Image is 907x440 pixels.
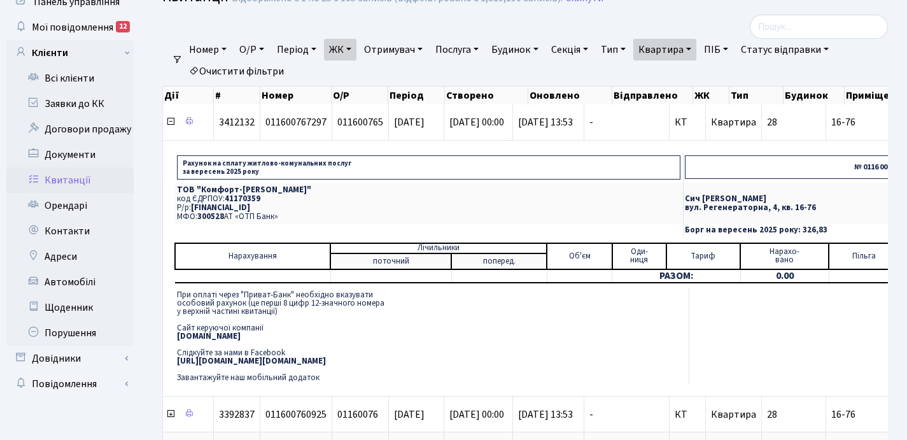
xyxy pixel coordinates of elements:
[6,142,134,167] a: Документи
[265,115,327,129] span: 011600767297
[191,202,250,213] span: [FINANCIAL_ID]
[163,87,214,104] th: Дії
[332,87,388,104] th: О/Р
[546,39,593,60] a: Секція
[177,195,680,203] p: код ЄДРПОУ:
[699,39,733,60] a: ПІБ
[225,193,260,204] span: 41170359
[177,355,326,367] b: [URL][DOMAIN_NAME][DOMAIN_NAME]
[831,117,903,127] span: 16-76
[740,269,829,283] td: 0.00
[612,87,694,104] th: Відправлено
[784,87,845,104] th: Будинок
[729,87,783,104] th: Тип
[359,39,428,60] a: Отримувач
[711,115,756,129] span: Квартира
[6,269,134,295] a: Автомобілі
[337,115,383,129] span: 011600765
[547,243,612,269] td: Об'єм
[177,155,680,180] p: Рахунок на сплату житлово-комунальних послуг за вересень 2025 року
[612,243,666,269] td: Оди- ниця
[388,87,445,104] th: Період
[184,39,232,60] a: Номер
[260,87,332,104] th: Номер
[177,213,680,221] p: МФО: АТ «ОТП Банк»
[829,243,899,269] td: Пільга
[6,117,134,142] a: Договори продажу
[445,87,529,104] th: Створено
[177,204,680,212] p: Р/р:
[589,409,664,420] span: -
[612,269,740,283] td: РАЗОМ:
[518,115,573,129] span: [DATE] 13:53
[711,408,756,422] span: Квартира
[219,408,255,422] span: 3392837
[6,371,134,397] a: Повідомлення
[330,243,547,253] td: Лічильники
[6,91,134,117] a: Заявки до КК
[589,117,664,127] span: -
[214,87,260,104] th: #
[116,21,130,32] div: 12
[265,408,327,422] span: 011600760925
[767,115,777,129] span: 28
[528,87,612,104] th: Оновлено
[32,20,113,34] span: Мої повідомлення
[449,408,504,422] span: [DATE] 00:00
[394,408,425,422] span: [DATE]
[486,39,543,60] a: Будинок
[6,66,134,91] a: Всі клієнти
[831,409,903,420] span: 16-76
[6,244,134,269] a: Адреси
[272,39,321,60] a: Період
[234,39,269,60] a: О/Р
[6,346,134,371] a: Довідники
[177,330,241,342] b: [DOMAIN_NAME]
[666,243,740,269] td: Тариф
[633,39,696,60] a: Квартира
[767,408,777,422] span: 28
[6,320,134,346] a: Порушення
[330,253,451,269] td: поточний
[337,408,378,422] span: 01160076
[6,40,134,66] a: Клієнти
[6,218,134,244] a: Контакти
[736,39,834,60] a: Статус відправки
[675,117,700,127] span: КТ
[449,115,504,129] span: [DATE] 00:00
[675,409,700,420] span: КТ
[6,167,134,193] a: Квитанції
[693,87,729,104] th: ЖК
[430,39,484,60] a: Послуга
[451,253,547,269] td: поперед.
[175,243,330,269] td: Нарахування
[177,186,680,194] p: ТОВ "Комфорт-[PERSON_NAME]"
[184,60,289,82] a: Очистити фільтри
[596,39,631,60] a: Тип
[6,15,134,40] a: Мої повідомлення12
[6,295,134,320] a: Щоденник
[6,193,134,218] a: Орендарі
[740,243,829,269] td: Нарахо- вано
[518,408,573,422] span: [DATE] 13:53
[197,211,224,222] span: 300528
[394,115,425,129] span: [DATE]
[174,288,689,385] td: При оплаті через "Приват-Банк" необхідно вказувати особовий рахунок (це перші 8 цифр 12-значного ...
[219,115,255,129] span: 3412132
[324,39,356,60] a: ЖК
[750,15,888,39] input: Пошук...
